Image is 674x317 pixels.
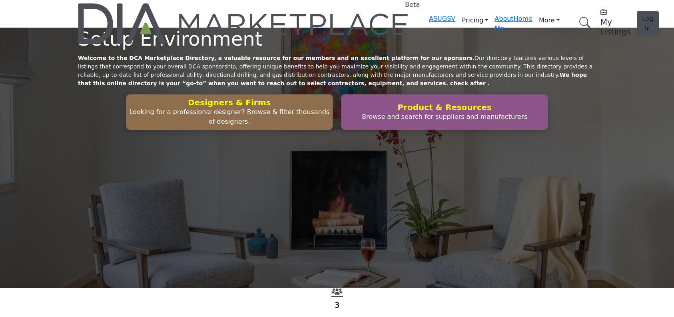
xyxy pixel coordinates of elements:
button: Designers & Firms Looking for a professional designer? Browse & filter thousands of designers. [126,94,333,130]
a: More [532,14,566,27]
p: Our directory features various levels of listings that correspond to your overall DCA sponsorship... [78,54,596,88]
a: ASUGSV [429,15,455,22]
h5: My Listings [600,17,631,36]
div: My Listings [600,8,631,36]
strong: Welcome to the DCA Marketplace Directory, a valuable resource for our members and an excellent pl... [78,55,475,61]
a: Beta [78,3,410,44]
button: Log In [637,11,659,36]
h6: Beta [405,1,420,8]
a: 3 [335,300,340,310]
a: View Recommenders [331,290,343,298]
a: Home [514,15,532,22]
span: Log In [642,15,654,32]
p: Browse and search for suppliers and manufacturers [344,112,545,122]
h2: Product & Resources [344,102,545,112]
p: Looking for a professional designer? Browse & filter thousands of designers. [129,107,330,126]
h2: Designers & Firms [129,98,330,107]
a: Search [571,12,596,33]
a: About Me [495,15,513,32]
button: Product & Resources Browse and search for suppliers and manufacturers [341,94,548,130]
strong: We hope that this online directory is your “go-to” when you want to reach out to select contracto... [78,72,587,86]
img: Site Logo [78,3,410,44]
a: Pricing [455,14,495,27]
